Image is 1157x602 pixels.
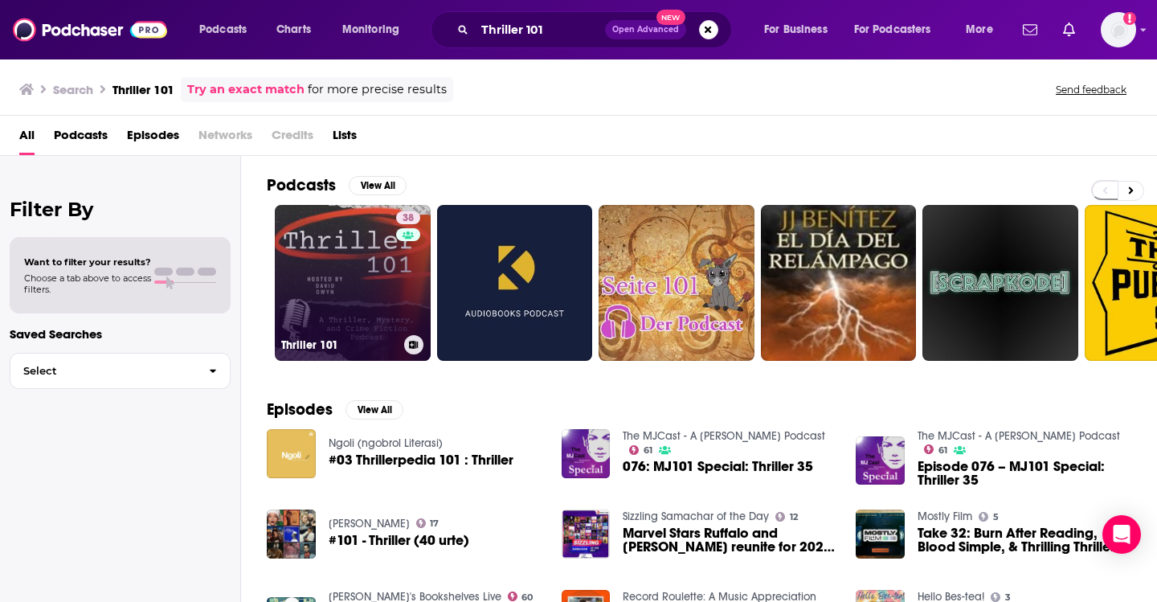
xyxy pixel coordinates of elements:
[991,592,1011,602] a: 3
[918,510,972,523] a: Mostly Film
[1101,12,1136,47] img: User Profile
[790,514,798,521] span: 12
[656,10,685,25] span: New
[629,445,652,455] a: 61
[1016,16,1044,43] a: Show notifications dropdown
[275,205,431,361] a: 38Thriller 101
[10,326,231,342] p: Saved Searches
[605,20,686,39] button: Open AdvancedNew
[1101,12,1136,47] button: Show profile menu
[446,11,747,48] div: Search podcasts, credits, & more...
[1102,515,1141,554] div: Open Intercom Messenger
[342,18,399,41] span: Monitoring
[267,175,407,195] a: PodcastsView All
[267,399,333,420] h2: Episodes
[416,518,439,528] a: 17
[508,592,534,601] a: 60
[19,122,35,155] a: All
[955,17,1013,43] button: open menu
[333,122,357,155] a: Lists
[188,17,268,43] button: open menu
[644,447,652,454] span: 61
[1123,12,1136,25] svg: Add a profile image
[331,17,420,43] button: open menu
[10,198,231,221] h2: Filter By
[267,175,336,195] h2: Podcasts
[856,436,905,485] img: Episode 076 – MJ101 Special: Thriller 35
[993,514,999,521] span: 5
[187,80,305,99] a: Try an exact match
[308,80,447,99] span: for more precise results
[345,400,403,420] button: View All
[10,366,196,376] span: Select
[13,14,167,45] img: Podchaser - Follow, Share and Rate Podcasts
[623,526,836,554] span: Marvel Stars Ruffalo and [PERSON_NAME] reunite for 2025 heist thriller ‘Crime 101’
[938,447,947,454] span: 61
[430,520,439,527] span: 17
[329,534,469,547] a: #101 - Thriller (40 urte)
[329,436,443,450] a: Ngoli (ngobrol Literasi)
[329,453,513,467] a: #03 Thrillerpedia 101 : Thriller
[775,512,798,522] a: 12
[272,122,313,155] span: Credits
[844,17,955,43] button: open menu
[1051,83,1131,96] button: Send feedback
[966,18,993,41] span: More
[1101,12,1136,47] span: Logged in as anyalola
[753,17,848,43] button: open menu
[267,399,403,420] a: EpisodesView All
[266,17,321,43] a: Charts
[267,510,316,559] img: #101 - Thriller (40 urte)
[54,122,108,155] a: Podcasts
[24,256,151,268] span: Want to filter your results?
[112,82,174,97] h3: Thriller 101
[329,517,410,530] a: Urpeko Bonbarda
[764,18,828,41] span: For Business
[24,272,151,295] span: Choose a tab above to access filters.
[198,122,252,155] span: Networks
[475,17,605,43] input: Search podcasts, credits, & more...
[396,211,420,224] a: 38
[623,460,813,473] a: 076: MJ101 Special: Thriller 35
[918,526,1131,554] a: Take 32: Burn After Reading, Blood Simple, & Thrilling Thrillers 101.
[612,26,679,34] span: Open Advanced
[276,18,311,41] span: Charts
[623,526,836,554] a: Marvel Stars Ruffalo and Hemsworth reunite for 2025 heist thriller ‘Crime 101’
[1057,16,1081,43] a: Show notifications dropdown
[918,429,1120,443] a: The MJCast - A Michael Jackson Podcast
[854,18,931,41] span: For Podcasters
[127,122,179,155] a: Episodes
[403,211,414,227] span: 38
[10,353,231,389] button: Select
[623,429,825,443] a: The MJCast - A Michael Jackson Podcast
[53,82,93,97] h3: Search
[918,460,1131,487] a: Episode 076 – MJ101 Special: Thriller 35
[623,510,769,523] a: Sizzling Samachar of the Day
[267,429,316,478] img: #03 Thrillerpedia 101 : Thriller
[521,594,533,601] span: 60
[856,510,905,559] img: Take 32: Burn After Reading, Blood Simple, & Thrilling Thrillers 101.
[1005,594,1011,601] span: 3
[562,510,611,559] img: Marvel Stars Ruffalo and Hemsworth reunite for 2025 heist thriller ‘Crime 101’
[349,176,407,195] button: View All
[924,444,947,454] a: 61
[562,429,611,478] img: 076: MJ101 Special: Thriller 35
[281,338,398,352] h3: Thriller 101
[199,18,247,41] span: Podcasts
